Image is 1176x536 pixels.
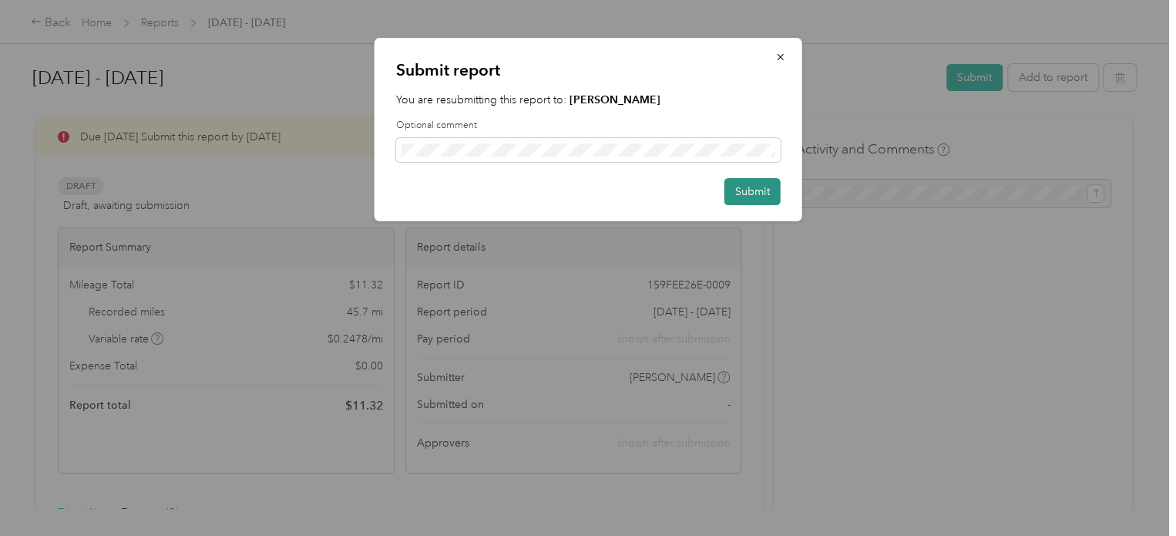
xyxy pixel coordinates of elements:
[396,92,781,108] p: You are resubmitting this report to:
[396,119,781,133] label: Optional comment
[570,93,660,106] strong: [PERSON_NAME]
[396,59,781,81] p: Submit report
[724,178,781,205] button: Submit
[1090,450,1176,536] iframe: Everlance-gr Chat Button Frame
